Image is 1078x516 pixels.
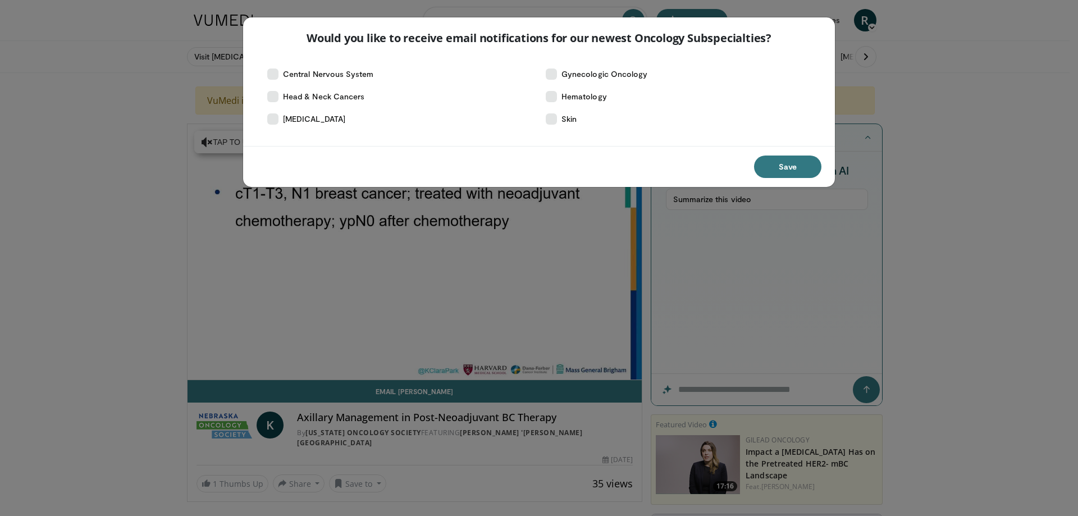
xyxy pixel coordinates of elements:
[283,113,345,125] span: [MEDICAL_DATA]
[561,113,577,125] span: Skin
[283,91,364,102] span: Head & Neck Cancers
[561,91,607,102] span: Hematology
[561,69,647,80] span: Gynecologic Oncology
[283,69,374,80] span: Central Nervous System
[754,156,821,178] button: Save
[307,31,771,45] p: Would you like to receive email notifications for our newest Oncology Subspecialties?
